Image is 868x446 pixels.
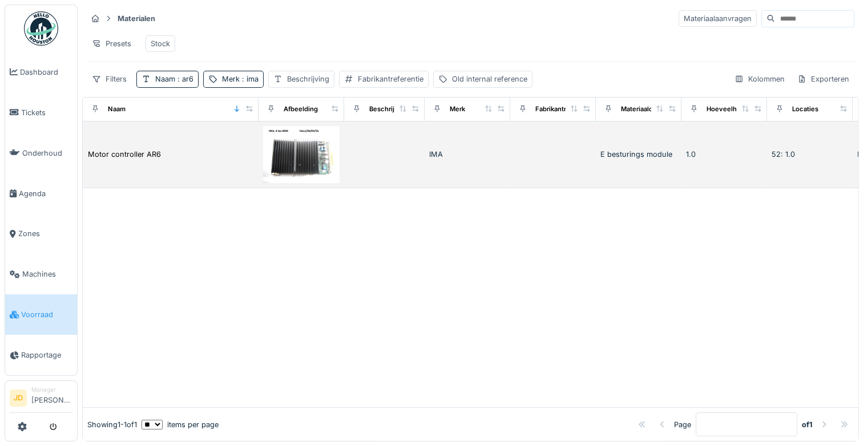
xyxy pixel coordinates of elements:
a: Onderhoud [5,133,77,173]
span: Tickets [21,107,72,118]
li: JD [10,390,27,407]
div: Presets [87,35,136,52]
div: Fabrikantreferentie [535,104,595,114]
div: Kolommen [729,71,790,87]
img: Badge_color-CXgf-gQk.svg [24,11,58,46]
div: Exporteren [792,71,854,87]
div: Afbeelding [284,104,318,114]
div: IMA [429,149,506,160]
span: 52: 1.0 [772,150,795,159]
span: Onderhoud [22,148,72,159]
div: Materiaalcategorie [621,104,679,114]
strong: Materialen [113,13,160,24]
a: Voorraad [5,294,77,335]
div: Hoeveelheid [706,104,746,114]
div: Beschrijving [287,74,329,84]
div: Naam [108,104,126,114]
div: Fabrikantreferentie [358,74,423,84]
a: Rapportage [5,335,77,375]
div: Filters [87,71,132,87]
div: Page [674,419,691,430]
span: : ima [240,75,259,83]
div: Materiaalaanvragen [679,10,757,27]
div: Motor controller AR6 [88,149,161,160]
span: Agenda [19,188,72,199]
div: 1.0 [686,149,762,160]
strong: of 1 [802,419,813,430]
span: Zones [18,228,72,239]
div: Locaties [792,104,818,114]
span: Voorraad [21,309,72,320]
div: Old internal reference [452,74,527,84]
div: Beschrijving [369,104,408,114]
span: Rapportage [21,350,72,360]
div: Merk [450,104,465,114]
div: Stock [151,38,170,49]
a: JD Manager[PERSON_NAME] [10,386,72,413]
div: E besturings module [600,149,677,160]
div: Merk [222,74,259,84]
div: Showing 1 - 1 of 1 [87,419,137,430]
a: Agenda [5,173,77,214]
a: Zones [5,214,77,254]
a: Machines [5,254,77,295]
span: Machines [22,269,72,279]
img: Motor controller AR6 [263,126,340,184]
div: Naam [155,74,193,84]
div: items per page [142,419,219,430]
span: Dashboard [20,67,72,78]
a: Tickets [5,92,77,133]
span: : ar6 [175,75,193,83]
li: [PERSON_NAME] [31,386,72,410]
div: Manager [31,386,72,394]
a: Dashboard [5,52,77,92]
